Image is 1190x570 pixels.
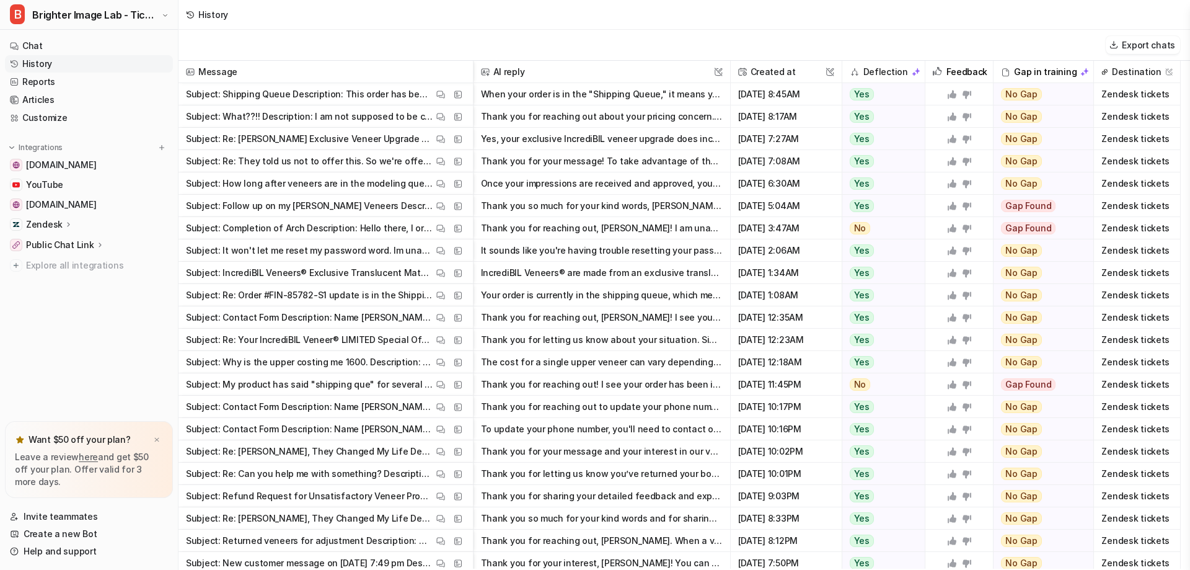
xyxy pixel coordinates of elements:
button: Thank you for reaching out to update your phone number. To change your contact details, please ca... [481,396,723,418]
button: No Gap [994,239,1085,262]
img: explore all integrations [10,259,22,272]
p: Subject: Re: [PERSON_NAME], They Changed My Life Description: I have Brighter Image veneers and t... [186,507,433,530]
button: Thank you for reaching out, [PERSON_NAME]! I am unable to confirm the exact delivery date for you... [481,217,723,239]
span: No Gap [1001,468,1042,480]
button: No Gap [994,172,1085,195]
button: No Gap [994,150,1085,172]
p: Subject: Returned veneers for adjustment Description: My name is [PERSON_NAME]. I got an email th... [186,530,433,552]
button: IncrediBIL Veneers® are made from an exclusive translucent material and are available in two shad... [481,262,723,284]
p: Subject: Re: They told us not to offer this. So we're offering it anyway. Description: Thank you ... [186,150,433,172]
img: brighterimagelab.com [12,161,20,169]
button: Thank you for reaching out, [PERSON_NAME]. When a veneer is returned for adjustment, our team rev... [481,530,723,552]
a: Chat [5,37,173,55]
p: Subject: What??!! Description: I am not supposed to be charged $2100+. ?? This was a special that... [186,105,433,128]
span: [DATE] 5:04AM [736,195,837,217]
span: [DATE] 6:30AM [736,172,837,195]
span: [DATE] 8:12PM [736,530,837,552]
span: [DATE] 12:35AM [736,306,837,329]
span: Zendesk tickets [1099,217,1175,239]
span: YouTube [26,179,63,191]
span: [DATE] 12:18AM [736,351,837,373]
button: Yes [842,440,919,463]
span: Yes [850,88,874,100]
span: No Gap [1001,88,1042,100]
button: Yes [842,351,919,373]
button: Thank you for letting us know about your situation. Since you've lost a tooth since your last set... [481,329,723,351]
span: Yes [850,177,874,190]
span: Zendesk tickets [1099,440,1175,463]
p: Subject: Re: [PERSON_NAME] Exclusive Veneer Upgrade Description: Does this include a new mold?My ... [186,128,433,150]
span: Zendesk tickets [1099,373,1175,396]
p: Subject: Shipping Queue Description: This order has been in the shipping queue now for more than ... [186,83,433,105]
button: To update your phone number, you'll need to contact our client services team directly, as updates... [481,418,723,440]
div: History [198,8,228,21]
span: [DATE] 9:03PM [736,485,837,507]
button: No Gap [994,105,1085,128]
button: Gap Found [994,195,1085,217]
span: Created at [736,61,837,83]
span: [DATE] 12:23AM [736,329,837,351]
span: AI reply [478,61,725,83]
p: Zendesk [26,218,63,231]
span: [DOMAIN_NAME] [26,198,96,211]
p: Subject: Contact Form Description: Name [PERSON_NAME] Email [EMAIL_ADDRESS][DOMAIN_NAME] Phone [P... [186,396,433,418]
span: [DATE] 2:06AM [736,239,837,262]
button: Yes [842,418,919,440]
span: No Gap [1001,267,1042,279]
span: Yes [850,512,874,525]
span: No Gap [1001,177,1042,190]
span: [DATE] 8:45AM [736,83,837,105]
button: No Gap [994,485,1085,507]
p: Subject: Why is the upper costing me 1600. Description: Why is the upper costing me 1600. -------... [186,351,433,373]
a: shop.brighterimagelab.com[DOMAIN_NAME] [5,196,173,213]
a: Customize [5,109,173,127]
span: Gap Found [1001,378,1056,391]
span: [DATE] 3:47AM [736,217,837,239]
p: Leave a review and get $50 off your plan. Offer valid for 3 more days. [15,451,163,488]
span: No [850,222,871,234]
button: When your order is in the "Shipping Queue," it means your finished product has been approved for ... [481,83,723,105]
span: No [850,378,871,391]
button: Yes [842,105,919,128]
a: brighterimagelab.com[DOMAIN_NAME] [5,156,173,174]
span: [DATE] 7:27AM [736,128,837,150]
span: No Gap [1001,133,1042,145]
img: x [153,436,161,444]
p: Subject: My product has said "shipping que" for several day... Description: My product has said "... [186,373,433,396]
span: [DATE] 7:08AM [736,150,837,172]
a: YouTubeYouTube [5,176,173,194]
p: Subject: Re: Your IncrediBIL Veneer® LIMITED Special Offer order from Brighter Image Lab has been... [186,329,433,351]
span: No Gap [1001,535,1042,547]
span: Zendesk tickets [1099,463,1175,485]
span: Zendesk tickets [1099,507,1175,530]
button: No Gap [994,507,1085,530]
p: Subject: Re: [PERSON_NAME], They Changed My Life Description: Right now, code 30OFFAUG25. please ... [186,440,433,463]
button: Thank you for reaching out about your pricing concern. Brighter Image Lab offers special promotio... [481,105,723,128]
button: Once your impressions are received and approved, your veneers enter the modeling queue, where our... [481,172,723,195]
button: Yes [842,463,919,485]
button: No Gap [994,284,1085,306]
span: Zendesk tickets [1099,195,1175,217]
span: Yes [850,401,874,413]
img: menu_add.svg [157,143,166,152]
button: Gap Found [994,373,1085,396]
button: Yes [842,195,919,217]
span: [DATE] 10:02PM [736,440,837,463]
span: Zendesk tickets [1099,262,1175,284]
span: Zendesk tickets [1099,418,1175,440]
span: Zendesk tickets [1099,239,1175,262]
a: Create a new Bot [5,525,173,543]
span: Message [183,61,468,83]
a: Explore all integrations [5,257,173,274]
button: Thank you so much for your kind words, [PERSON_NAME]! We’re excited to help you along your journe... [481,195,723,217]
button: Yes [842,396,919,418]
span: No Gap [1001,401,1042,413]
button: Export chats [1106,36,1180,54]
button: Your order is currently in the shipping queue, which means your impression system is being prepar... [481,284,723,306]
span: No Gap [1001,244,1042,257]
span: [DOMAIN_NAME] [26,159,96,171]
button: Thank you for your message! To take advantage of the 2-year extended warranty offer on your venee... [481,150,723,172]
button: No Gap [994,530,1085,552]
img: Zendesk [12,221,20,228]
span: Zendesk tickets [1099,396,1175,418]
